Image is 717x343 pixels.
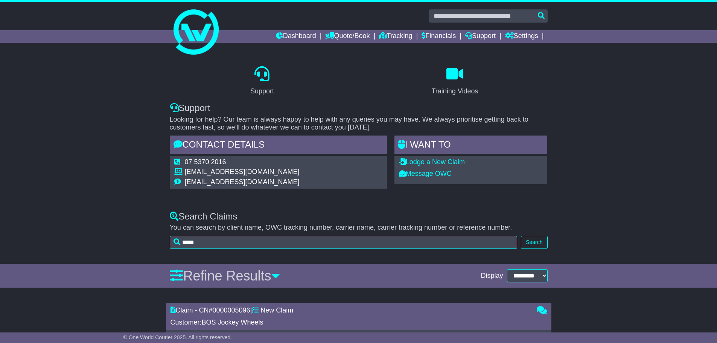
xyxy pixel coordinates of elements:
span: Display [481,272,503,280]
a: Tracking [379,30,412,43]
div: I WANT to [394,136,548,156]
a: Refine Results [170,268,280,284]
p: You can search by client name, OWC tracking number, carrier name, carrier tracking number or refe... [170,224,548,232]
a: Quote/Book [325,30,370,43]
span: © One World Courier 2025. All rights reserved. [123,334,232,340]
a: Settings [505,30,538,43]
a: Support [245,64,279,99]
div: Training Videos [431,86,478,96]
a: Training Videos [426,64,483,99]
div: Contact Details [170,136,387,156]
td: [EMAIL_ADDRESS][DOMAIN_NAME] [185,178,300,186]
div: Claim - CN# | [170,306,529,315]
div: Support [250,86,274,96]
a: Message OWC [399,170,452,177]
td: 07 5370 2016 [185,158,300,168]
span: BOS Jockey Wheels [202,319,263,326]
button: Search [521,236,547,249]
a: Lodge a New Claim [399,158,465,166]
a: Support [465,30,496,43]
td: [EMAIL_ADDRESS][DOMAIN_NAME] [185,168,300,178]
span: 0000005096 [213,306,250,314]
div: Support [170,103,548,114]
a: Dashboard [276,30,316,43]
span: New Claim [260,306,293,314]
div: Search Claims [170,211,548,222]
div: Customer: [170,319,529,327]
p: Looking for help? Our team is always happy to help with any queries you may have. We always prior... [170,116,548,132]
a: Financials [422,30,456,43]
